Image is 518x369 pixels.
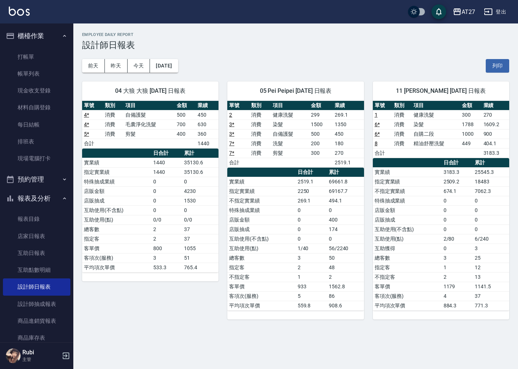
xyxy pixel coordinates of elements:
td: 特殊抽成業績 [373,196,442,205]
th: 單號 [82,101,103,110]
table: a dense table [227,168,364,311]
td: 494.1 [327,196,364,205]
td: 健康洗髮 [271,110,309,120]
a: 現金收支登錄 [3,82,70,99]
td: 1440 [151,167,182,177]
a: 互助日報表 [3,245,70,262]
td: 200 [309,139,333,148]
td: 69167.7 [327,186,364,196]
td: 平均項次單價 [82,263,151,272]
a: 設計師日報表 [3,278,70,295]
td: 特殊抽成業績 [227,205,295,215]
td: 剪髮 [271,148,309,158]
td: 884.3 [442,301,473,310]
td: 毛囊淨化洗髮 [124,120,175,129]
td: 86 [327,291,364,301]
td: 180 [333,139,364,148]
td: 客項次(服務) [82,253,151,263]
table: a dense table [82,101,218,149]
td: 總客數 [373,253,442,263]
td: 5 [296,291,327,301]
td: 1350 [333,120,364,129]
table: a dense table [373,101,509,158]
td: 總客數 [227,253,295,263]
td: 674.1 [442,186,473,196]
div: AT27 [462,7,475,17]
td: 消費 [249,139,271,148]
td: 6/240 [473,234,509,244]
a: 1 [375,112,378,118]
td: 1179 [442,282,473,291]
a: 現場電腦打卡 [3,150,70,167]
td: 實業績 [82,158,151,167]
th: 金額 [460,101,482,110]
td: 533.3 [151,263,182,272]
button: [DATE] [150,59,178,73]
td: 0 [473,224,509,234]
td: 0 [442,244,473,253]
th: 業績 [482,101,509,110]
td: 269.1 [296,196,327,205]
td: 指定實業績 [82,167,151,177]
td: 健康洗髮 [412,110,460,120]
th: 類別 [392,101,412,110]
td: 0 [296,234,327,244]
td: 37 [182,234,218,244]
td: 合計 [373,148,392,158]
td: 360 [196,129,218,139]
h2: Employee Daily Report [82,32,509,37]
a: 帳單列表 [3,65,70,82]
td: 12 [473,263,509,272]
td: 互助使用(點) [82,215,151,224]
td: 1 [296,272,327,282]
td: 0 [151,186,182,196]
table: a dense table [227,101,364,168]
p: 主管 [22,356,60,363]
td: 3183.3 [482,148,509,158]
td: 2 [151,234,182,244]
td: 765.4 [182,263,218,272]
td: 300 [460,110,482,120]
td: 互助使用(點) [227,244,295,253]
td: 51 [182,253,218,263]
td: 3 [473,244,509,253]
td: 2250 [296,186,327,196]
td: 56/2240 [327,244,364,253]
td: 指定實業績 [227,186,295,196]
td: 消費 [392,139,412,148]
a: 報表目錄 [3,211,70,227]
td: 3 [151,253,182,263]
td: 特殊抽成業績 [82,177,151,186]
td: 2509.2 [442,177,473,186]
td: 消費 [103,110,124,120]
h5: Rubi [22,349,60,356]
td: 933 [296,282,327,291]
a: 店家日報表 [3,228,70,245]
td: 指定客 [227,263,295,272]
td: 174 [327,224,364,234]
td: 908.6 [327,301,364,310]
td: 1788 [460,120,482,129]
th: 日合計 [296,168,327,177]
td: 不指定客 [373,272,442,282]
td: 3 [296,253,327,263]
td: 店販金額 [373,205,442,215]
td: 0 [182,205,218,215]
td: 消費 [103,129,124,139]
th: 類別 [249,101,271,110]
td: 不指定實業績 [373,186,442,196]
td: 1 [442,263,473,272]
th: 項目 [412,101,460,110]
td: 精油舒壓洗髮 [412,139,460,148]
td: 指定客 [373,263,442,272]
td: 0 [473,215,509,224]
td: 消費 [392,120,412,129]
td: 0/0 [151,215,182,224]
td: 指定實業績 [373,177,442,186]
a: 打帳單 [3,48,70,65]
td: 0 [327,234,364,244]
td: 消費 [249,120,271,129]
td: 自備護髮 [271,129,309,139]
td: 25 [473,253,509,263]
td: 1055 [182,244,218,253]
